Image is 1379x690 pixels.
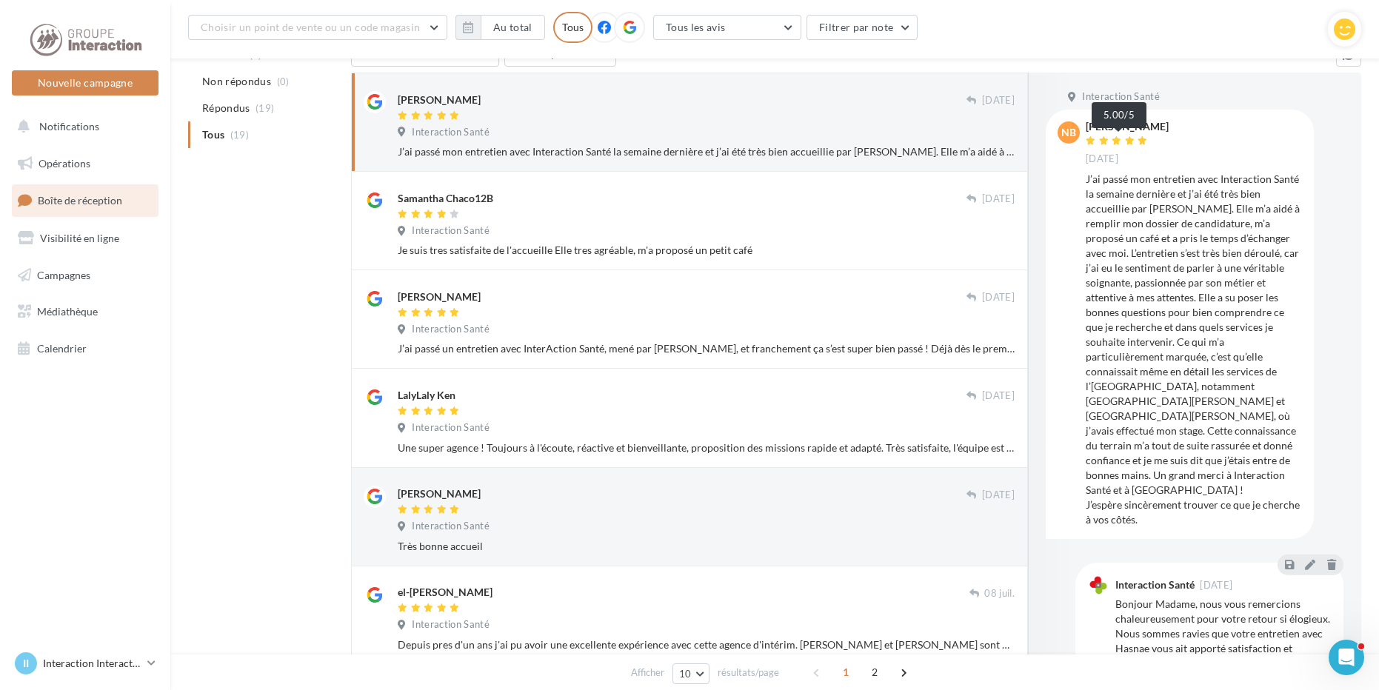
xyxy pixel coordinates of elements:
[834,660,858,684] span: 1
[39,120,99,133] span: Notifications
[9,184,161,216] a: Boîte de réception
[412,421,490,435] span: Interaction Santé
[37,305,98,318] span: Médiathèque
[718,666,779,680] span: résultats/page
[1082,90,1160,104] span: Interaction Santé
[553,12,592,43] div: Tous
[398,486,481,501] div: [PERSON_NAME]
[412,520,490,533] span: Interaction Santé
[1329,640,1364,675] iframe: Intercom live chat
[40,232,119,244] span: Visibilité en ligne
[1061,125,1076,140] span: NB
[398,637,1015,652] div: Depuis pres d'un ans j'ai pu avoir une excellente expérience avec cette agence d'intérim. [PERSON...
[481,15,545,40] button: Au total
[412,224,490,238] span: Interaction Santé
[653,15,801,40] button: Tous les avis
[398,93,481,107] div: [PERSON_NAME]
[9,296,161,327] a: Médiathèque
[398,585,492,600] div: el-[PERSON_NAME]
[9,223,161,254] a: Visibilité en ligne
[9,260,161,291] a: Campagnes
[398,243,1015,258] div: Je suis tres satisfaite de l'accueille Elle tres agréable, m'a proposé un petit café
[412,323,490,336] span: Interaction Santé
[12,70,158,96] button: Nouvelle campagne
[1086,153,1118,166] span: [DATE]
[9,148,161,179] a: Opérations
[9,333,161,364] a: Calendrier
[807,15,918,40] button: Filtrer par note
[982,291,1015,304] span: [DATE]
[202,101,250,115] span: Répondus
[863,660,886,684] span: 2
[23,656,29,671] span: II
[1200,580,1232,590] span: [DATE]
[9,111,156,142] button: Notifications
[455,15,545,40] button: Au total
[412,618,490,632] span: Interaction Santé
[982,489,1015,502] span: [DATE]
[277,76,290,87] span: (0)
[982,389,1015,403] span: [DATE]
[1086,172,1302,527] div: J’ai passé mon entretien avec Interaction Santé la semaine dernière et j’ai été très bien accueil...
[256,102,274,114] span: (19)
[672,663,710,684] button: 10
[398,441,1015,455] div: Une super agence ! Toujours à l'écoute, réactive et bienveillante, proposition des missions rapid...
[37,268,90,281] span: Campagnes
[38,194,122,207] span: Boîte de réception
[398,144,1015,159] div: J’ai passé mon entretien avec Interaction Santé la semaine dernière et j’ai été très bien accueil...
[398,341,1015,356] div: J’ai passé un entretien avec InterAction Santé, mené par [PERSON_NAME], et franchement ça s’est s...
[12,649,158,677] a: II Interaction Interaction Santé - [GEOGRAPHIC_DATA]
[398,289,481,304] div: [PERSON_NAME]
[1092,102,1146,128] div: 5.00/5
[982,192,1015,206] span: [DATE]
[666,21,726,33] span: Tous les avis
[201,21,420,33] span: Choisir un point de vente ou un code magasin
[982,94,1015,107] span: [DATE]
[679,668,692,680] span: 10
[188,15,447,40] button: Choisir un point de vente ou un code magasin
[37,342,87,355] span: Calendrier
[631,666,664,680] span: Afficher
[398,388,455,403] div: LalyLaly Ken
[398,539,1015,554] div: Très bonne accueil
[202,74,271,89] span: Non répondus
[43,656,141,671] p: Interaction Interaction Santé - [GEOGRAPHIC_DATA]
[1115,580,1195,590] div: Interaction Santé
[39,157,90,170] span: Opérations
[984,587,1015,600] span: 08 juil.
[1086,121,1169,132] div: [PERSON_NAME]
[398,191,493,206] div: Samantha Chaco12B
[412,126,490,139] span: Interaction Santé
